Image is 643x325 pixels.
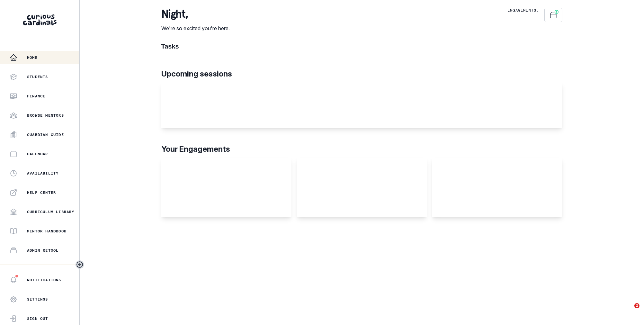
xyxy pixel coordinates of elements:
p: Mentor Handbook [27,229,67,234]
p: Browse Mentors [27,113,64,118]
p: Settings [27,297,48,302]
p: Curriculum Library [27,209,75,214]
p: Notifications [27,277,61,283]
p: Help Center [27,190,56,195]
h1: Tasks [161,42,562,50]
span: 2 [634,303,639,308]
p: Guardian Guide [27,132,64,137]
img: Curious Cardinals Logo [23,14,57,25]
p: Upcoming sessions [161,68,562,80]
p: night , [161,8,230,21]
p: We're so excited you're here. [161,24,230,32]
p: Sign Out [27,316,48,321]
p: Admin Retool [27,248,58,253]
p: Finance [27,94,45,99]
p: Your Engagements [161,143,562,155]
button: Schedule Sessions [544,8,562,22]
p: Calendar [27,151,48,157]
p: Students [27,74,48,79]
p: Home [27,55,38,60]
iframe: Intercom live chat [621,303,637,319]
p: Availability [27,171,58,176]
button: Toggle sidebar [76,260,84,269]
p: Engagements: [507,8,539,13]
